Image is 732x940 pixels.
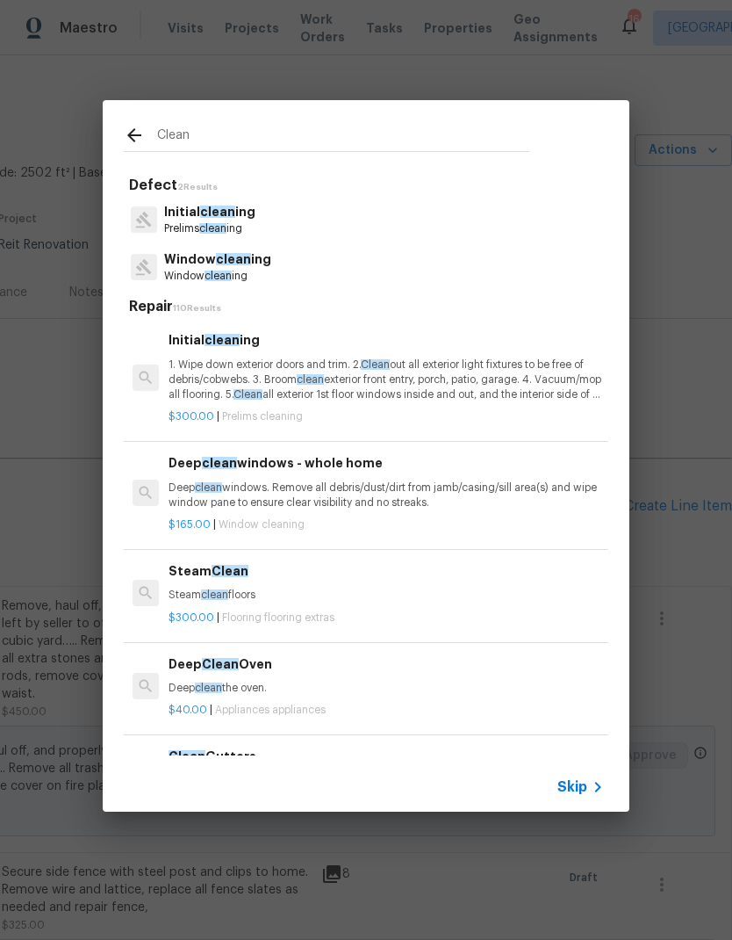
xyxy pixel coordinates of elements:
[169,654,604,674] h6: Deep Oven
[212,565,248,577] span: Clean
[216,253,251,265] span: clean
[164,250,271,269] p: Window ing
[169,517,604,532] p: |
[169,519,211,530] span: $165.00
[361,359,390,370] span: Clean
[195,482,222,493] span: clean
[169,453,604,473] h6: Deep windows - whole home
[129,177,608,195] h5: Defect
[177,183,218,192] span: 2 Results
[169,612,214,623] span: $300.00
[195,683,222,693] span: clean
[164,221,255,236] p: Prelims ing
[169,561,604,581] h6: Steam
[169,703,604,718] p: |
[215,705,326,715] span: Appliances appliances
[164,269,271,284] p: Window ing
[297,374,324,385] span: clean
[219,519,305,530] span: Window cleaning
[169,411,214,422] span: $300.00
[199,223,226,234] span: clean
[169,481,604,510] p: Deep windows. Remove all debris/dust/dirt from jamb/casing/sill area(s) and wipe window pane to e...
[202,658,239,670] span: Clean
[201,589,228,600] span: clean
[169,750,205,763] span: Clean
[233,389,262,400] span: Clean
[557,778,587,796] span: Skip
[169,409,604,424] p: |
[205,334,240,346] span: clean
[173,304,221,313] span: 110 Results
[169,747,604,766] h6: Gutters
[200,206,235,218] span: clean
[222,612,334,623] span: Flooring flooring extras
[169,681,604,696] p: Deep the oven.
[169,705,207,715] span: $40.00
[205,271,232,281] span: clean
[202,457,237,469] span: clean
[169,358,604,402] p: 1. Wipe down exterior doors and trim. 2. out all exterior light fixtures to be free of debris/cob...
[157,125,529,151] input: Search issues or repairs
[169,330,604,350] h6: Initial ing
[164,203,255,221] p: Initial ing
[129,298,608,316] h5: Repair
[222,411,303,422] span: Prelims cleaning
[169,611,604,625] p: |
[169,588,604,603] p: Steam floors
